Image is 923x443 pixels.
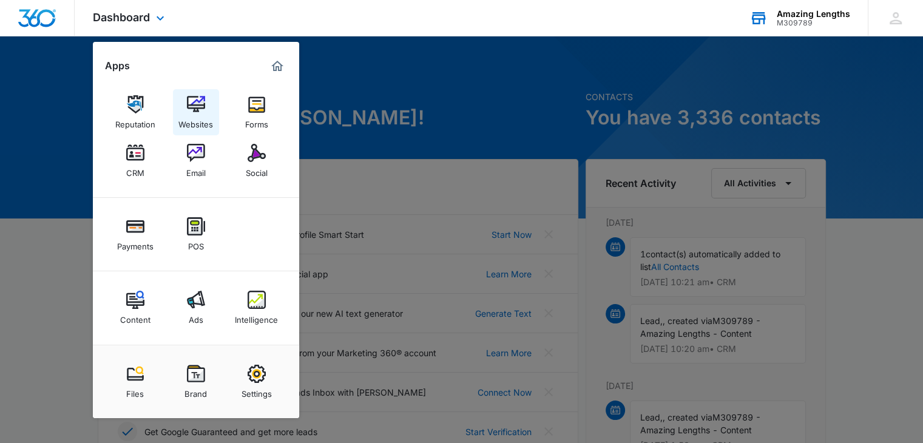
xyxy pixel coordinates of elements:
div: Intelligence [235,309,278,325]
a: Content [112,285,158,331]
div: Forms [245,113,268,129]
span: Dashboard [93,11,150,24]
div: Email [186,162,206,178]
a: CRM [112,138,158,184]
a: POS [173,211,219,257]
a: Websites [173,89,219,135]
a: Files [112,359,158,405]
div: Files [126,383,144,399]
a: Brand [173,359,219,405]
div: Payments [117,235,154,251]
div: account name [777,9,850,19]
a: Marketing 360® Dashboard [268,56,287,76]
div: account id [777,19,850,27]
a: Email [173,138,219,184]
div: POS [188,235,204,251]
h2: Apps [105,60,130,72]
a: Intelligence [234,285,280,331]
div: Social [246,162,268,178]
div: Content [120,309,150,325]
a: Ads [173,285,219,331]
div: CRM [126,162,144,178]
a: Social [234,138,280,184]
div: Settings [242,383,272,399]
a: Settings [234,359,280,405]
div: Websites [178,113,213,129]
a: Reputation [112,89,158,135]
div: Reputation [115,113,155,129]
a: Forms [234,89,280,135]
div: Brand [184,383,207,399]
a: Payments [112,211,158,257]
div: Ads [189,309,203,325]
